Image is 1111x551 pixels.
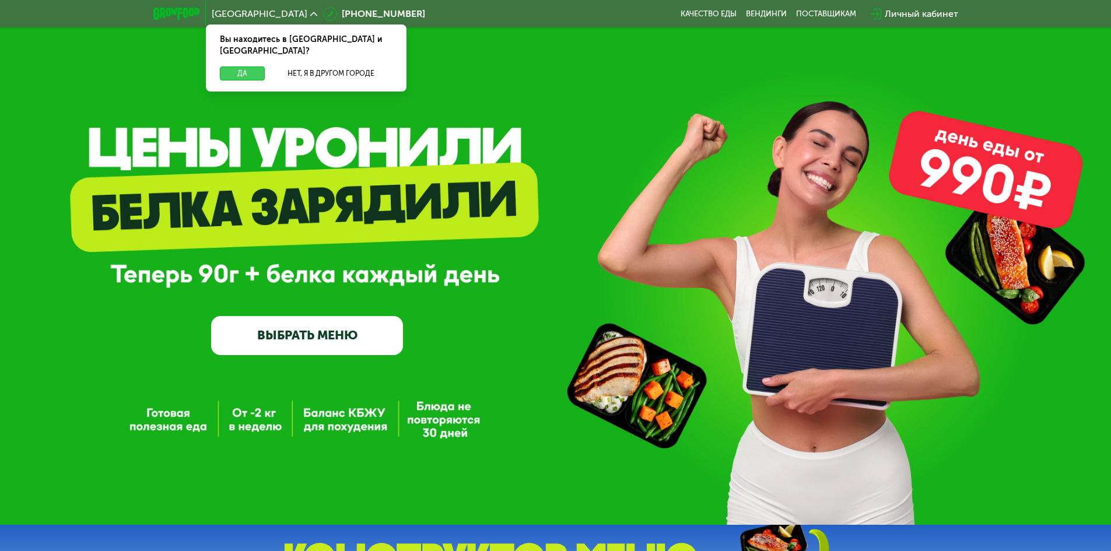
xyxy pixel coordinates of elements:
[212,9,307,19] span: [GEOGRAPHIC_DATA]
[681,9,737,19] a: Качество еды
[323,7,425,21] a: [PHONE_NUMBER]
[885,7,958,21] div: Личный кабинет
[211,316,403,355] a: ВЫБРАТЬ МЕНЮ
[796,9,856,19] div: поставщикам
[269,66,392,80] button: Нет, я в другом городе
[220,66,265,80] button: Да
[206,24,406,66] div: Вы находитесь в [GEOGRAPHIC_DATA] и [GEOGRAPHIC_DATA]?
[746,9,787,19] a: Вендинги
